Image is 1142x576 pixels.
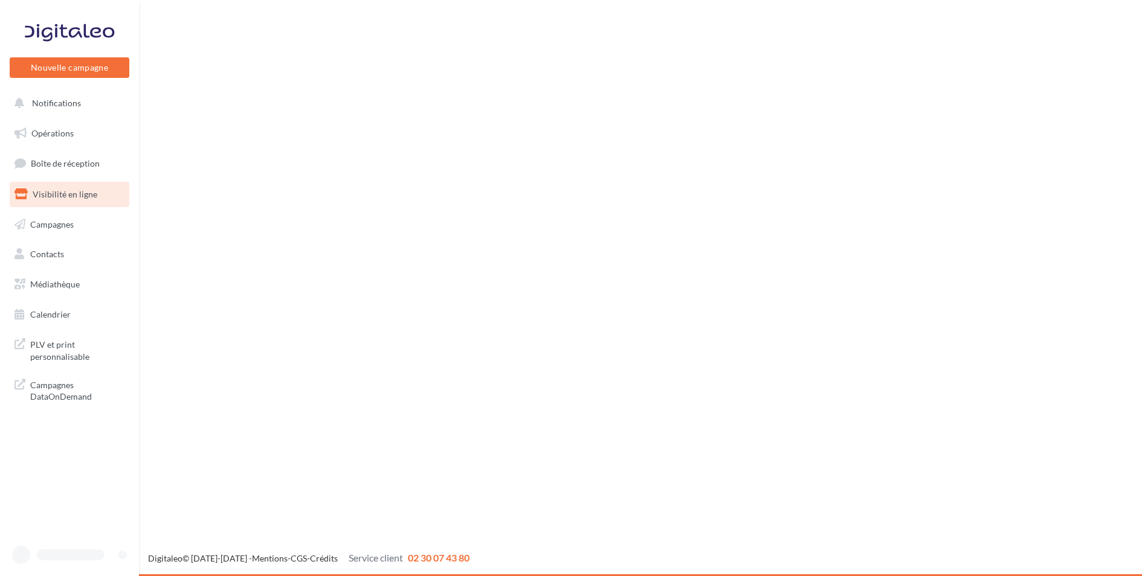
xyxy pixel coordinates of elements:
[10,57,129,78] button: Nouvelle campagne
[148,553,469,563] span: © [DATE]-[DATE] - - -
[30,279,80,289] span: Médiathèque
[310,553,338,563] a: Crédits
[32,98,81,108] span: Notifications
[30,249,64,259] span: Contacts
[7,302,132,327] a: Calendrier
[7,331,132,367] a: PLV et print personnalisable
[408,552,469,563] span: 02 30 07 43 80
[33,189,97,199] span: Visibilité en ligne
[31,128,74,138] span: Opérations
[7,372,132,408] a: Campagnes DataOnDemand
[30,309,71,319] span: Calendrier
[31,158,100,168] span: Boîte de réception
[7,272,132,297] a: Médiathèque
[7,121,132,146] a: Opérations
[349,552,403,563] span: Service client
[252,553,288,563] a: Mentions
[7,150,132,176] a: Boîte de réception
[7,91,127,116] button: Notifications
[7,182,132,207] a: Visibilité en ligne
[291,553,307,563] a: CGS
[30,377,124,403] span: Campagnes DataOnDemand
[7,212,132,237] a: Campagnes
[7,242,132,267] a: Contacts
[30,336,124,362] span: PLV et print personnalisable
[30,219,74,229] span: Campagnes
[148,553,182,563] a: Digitaleo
